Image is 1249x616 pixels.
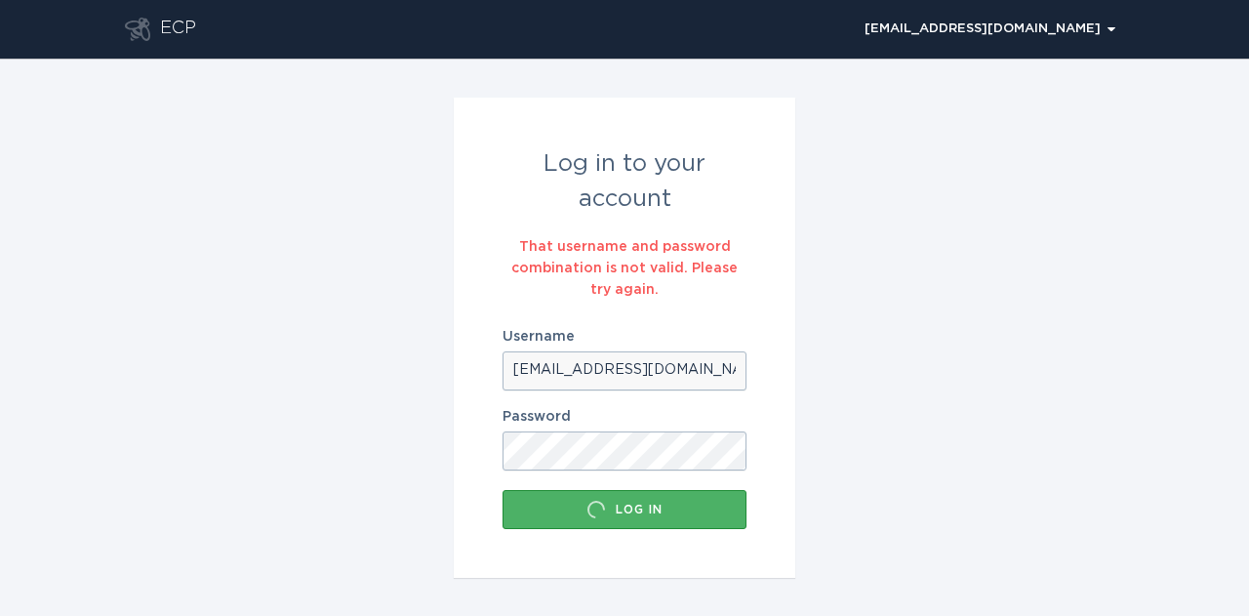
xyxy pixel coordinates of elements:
[586,500,606,519] div: Loading
[503,236,746,301] div: That username and password combination is not valid. Please try again.
[503,490,746,529] button: Log in
[503,410,746,424] label: Password
[856,15,1124,44] div: Popover menu
[503,330,746,344] label: Username
[503,146,746,217] div: Log in to your account
[512,500,737,519] div: Log in
[856,15,1124,44] button: Open user account details
[160,18,196,41] div: ECP
[865,23,1115,35] div: [EMAIL_ADDRESS][DOMAIN_NAME]
[125,18,150,41] button: Go to dashboard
